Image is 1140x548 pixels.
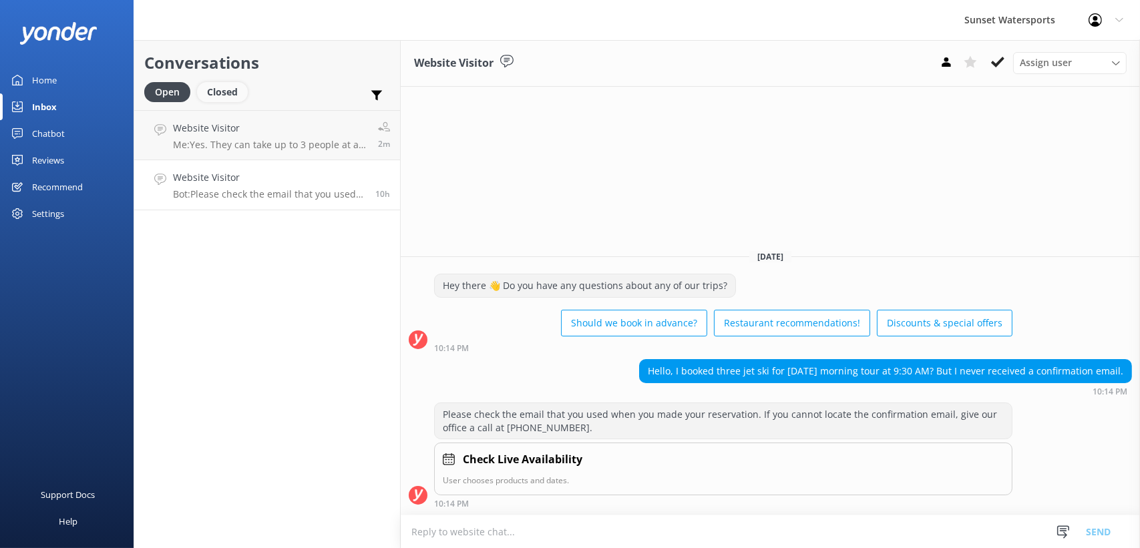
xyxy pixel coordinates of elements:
[1093,388,1127,396] strong: 10:14 PM
[639,386,1132,396] div: 09:14pm 17-Aug-2025 (UTC -05:00) America/Cancun
[173,188,365,200] p: Bot: Please check the email that you used when you made your reservation. If you cannot locate th...
[640,360,1131,382] div: Hello, I booked three jet ski for [DATE] morning tour at 9:30 AM? But I never received a confirma...
[197,84,254,99] a: Closed
[173,121,368,135] h4: Website Visitor
[20,22,97,44] img: yonder-white-logo.png
[32,67,57,93] div: Home
[173,139,368,151] p: Me: Yes. They can take up to 3 people at a time on each flight! We have some great packages and d...
[32,147,64,174] div: Reviews
[32,120,65,147] div: Chatbot
[32,200,64,227] div: Settings
[435,274,735,297] div: Hey there 👋 Do you have any questions about any of our trips?
[1020,55,1072,70] span: Assign user
[714,310,870,336] button: Restaurant recommendations!
[134,110,400,160] a: Website VisitorMe:Yes. They can take up to 3 people at a time on each flight! We have some great ...
[144,84,197,99] a: Open
[1013,52,1127,73] div: Assign User
[434,344,469,352] strong: 10:14 PM
[173,170,365,185] h4: Website Visitor
[434,343,1012,352] div: 09:14pm 17-Aug-2025 (UTC -05:00) America/Cancun
[443,474,1004,487] p: User chooses products and dates.
[59,508,77,535] div: Help
[378,138,390,150] span: 07:30am 18-Aug-2025 (UTC -05:00) America/Cancun
[414,55,494,72] h3: Website Visitor
[435,403,1012,439] div: Please check the email that you used when you made your reservation. If you cannot locate the con...
[877,310,1012,336] button: Discounts & special offers
[375,188,390,200] span: 09:14pm 17-Aug-2025 (UTC -05:00) America/Cancun
[32,174,83,200] div: Recommend
[561,310,707,336] button: Should we book in advance?
[434,499,1012,508] div: 09:14pm 17-Aug-2025 (UTC -05:00) America/Cancun
[41,481,96,508] div: Support Docs
[463,451,582,469] h4: Check Live Availability
[32,93,57,120] div: Inbox
[749,251,791,262] span: [DATE]
[134,160,400,210] a: Website VisitorBot:Please check the email that you used when you made your reservation. If you ca...
[197,82,248,102] div: Closed
[144,50,390,75] h2: Conversations
[434,500,469,508] strong: 10:14 PM
[144,82,190,102] div: Open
